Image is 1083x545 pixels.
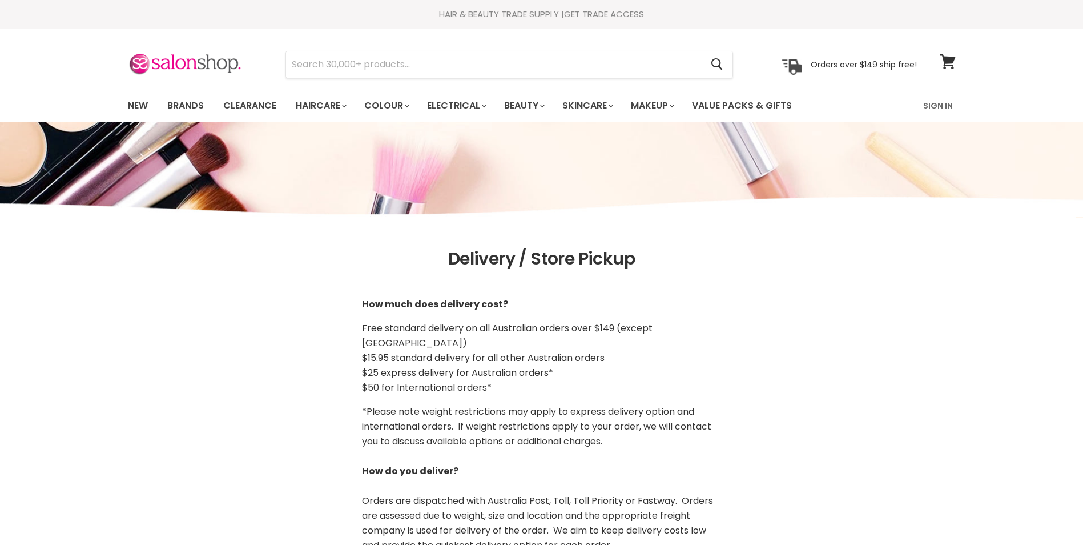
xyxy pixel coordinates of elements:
[114,9,970,20] div: HAIR & BEAUTY TRADE SUPPLY |
[287,94,353,118] a: Haircare
[811,59,917,69] p: Orders over $149 ship free!
[159,94,212,118] a: Brands
[496,94,551,118] a: Beauty
[114,89,970,122] nav: Main
[119,89,859,122] ul: Main menu
[622,94,681,118] a: Makeup
[554,94,620,118] a: Skincare
[362,366,553,379] span: $25 express delivery for Australian orders*
[285,51,733,78] form: Product
[683,94,800,118] a: Value Packs & Gifts
[418,94,493,118] a: Electrical
[119,94,156,118] a: New
[362,464,458,478] b: How do you deliver?
[702,51,732,78] button: Search
[362,322,653,350] span: Free standard delivery on all Australian orders over $149 (except [GEOGRAPHIC_DATA])
[362,405,711,448] span: *Please note weight restrictions may apply to express delivery option and international orders. I...
[916,94,960,118] a: Sign In
[362,298,508,311] strong: How much does delivery cost?
[362,381,492,394] span: $50 for International orders*
[356,94,416,118] a: Colour
[564,8,644,20] a: GET TRADE ACCESS
[128,249,956,269] h1: Delivery / Store Pickup
[215,94,285,118] a: Clearance
[1026,491,1072,534] iframe: Gorgias live chat messenger
[362,351,605,364] span: $15.95 standard delivery for all other Australian orders
[286,51,702,78] input: Search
